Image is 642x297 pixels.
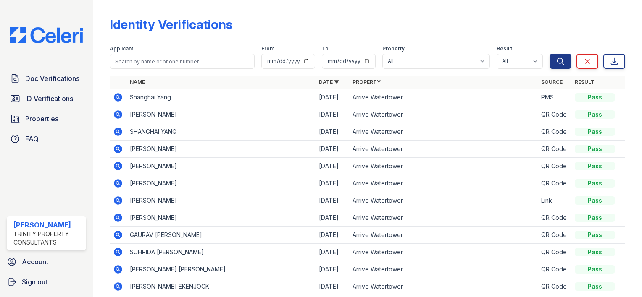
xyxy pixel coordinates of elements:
[7,110,86,127] a: Properties
[538,261,571,278] td: QR Code
[349,89,538,106] td: Arrive Watertower
[575,214,615,222] div: Pass
[538,106,571,123] td: QR Code
[316,278,349,295] td: [DATE]
[126,278,315,295] td: [PERSON_NAME] EKENJOCK
[316,158,349,175] td: [DATE]
[126,158,315,175] td: [PERSON_NAME]
[575,282,615,291] div: Pass
[538,244,571,261] td: QR Code
[349,106,538,123] td: Arrive Watertower
[575,145,615,153] div: Pass
[541,79,563,85] a: Source
[349,141,538,158] td: Arrive Watertower
[25,114,58,124] span: Properties
[3,253,89,270] a: Account
[13,230,83,247] div: Trinity Property Consultants
[349,227,538,244] td: Arrive Watertower
[575,128,615,136] div: Pass
[538,209,571,227] td: QR Code
[316,89,349,106] td: [DATE]
[110,17,232,32] div: Identity Verifications
[322,45,329,52] label: To
[538,123,571,141] td: QR Code
[575,231,615,239] div: Pass
[22,277,47,287] span: Sign out
[382,45,405,52] label: Property
[538,278,571,295] td: QR Code
[575,79,595,85] a: Result
[349,209,538,227] td: Arrive Watertower
[126,227,315,244] td: GAURAV [PERSON_NAME]
[316,175,349,192] td: [DATE]
[575,93,615,102] div: Pass
[261,45,274,52] label: From
[349,278,538,295] td: Arrive Watertower
[538,89,571,106] td: PMS
[349,192,538,209] td: Arrive Watertower
[110,45,133,52] label: Applicant
[13,220,83,230] div: [PERSON_NAME]
[110,54,255,69] input: Search by name or phone number
[126,141,315,158] td: [PERSON_NAME]
[126,192,315,209] td: [PERSON_NAME]
[316,244,349,261] td: [DATE]
[349,261,538,278] td: Arrive Watertower
[349,244,538,261] td: Arrive Watertower
[7,130,86,147] a: FAQ
[575,110,615,119] div: Pass
[316,106,349,123] td: [DATE]
[575,162,615,170] div: Pass
[538,158,571,175] td: QR Code
[538,175,571,192] td: QR Code
[126,209,315,227] td: [PERSON_NAME]
[316,141,349,158] td: [DATE]
[349,158,538,175] td: Arrive Watertower
[126,261,315,278] td: [PERSON_NAME] [PERSON_NAME]
[349,123,538,141] td: Arrive Watertower
[7,70,86,87] a: Doc Verifications
[319,79,339,85] a: Date ▼
[575,265,615,274] div: Pass
[316,192,349,209] td: [DATE]
[3,27,89,43] img: CE_Logo_Blue-a8612792a0a2168367f1c8372b55b34899dd931a85d93a1a3d3e32e68fde9ad4.png
[3,274,89,290] a: Sign out
[126,106,315,123] td: [PERSON_NAME]
[316,123,349,141] td: [DATE]
[7,90,86,107] a: ID Verifications
[575,179,615,188] div: Pass
[25,94,73,104] span: ID Verifications
[22,257,48,267] span: Account
[353,79,381,85] a: Property
[126,244,315,261] td: SUHRIDA [PERSON_NAME]
[126,89,315,106] td: Shanghai Yang
[316,261,349,278] td: [DATE]
[316,209,349,227] td: [DATE]
[575,196,615,205] div: Pass
[538,227,571,244] td: QR Code
[126,123,315,141] td: SHANGHAI YANG
[25,134,39,144] span: FAQ
[497,45,512,52] label: Result
[349,175,538,192] td: Arrive Watertower
[538,141,571,158] td: QR Code
[538,192,571,209] td: Link
[126,175,315,192] td: [PERSON_NAME]
[316,227,349,244] td: [DATE]
[575,248,615,256] div: Pass
[25,73,79,83] span: Doc Verifications
[130,79,145,85] a: Name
